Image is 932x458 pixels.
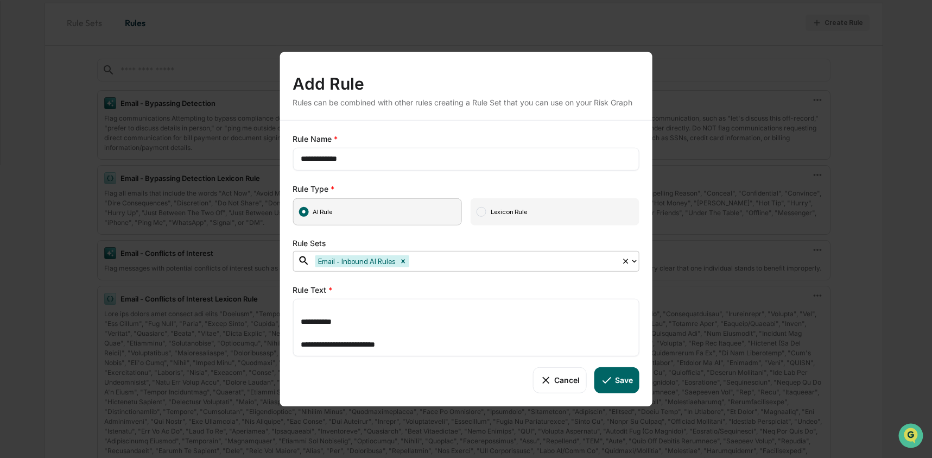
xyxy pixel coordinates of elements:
iframe: Open customer support [897,422,927,451]
div: Remove Email - Inbound AI Rules [397,255,409,267]
a: 🔎Data Lookup [7,153,73,173]
span: Pylon [108,184,131,192]
button: Start new chat [185,86,198,99]
span: Rule Type [293,184,334,193]
a: 🖐️Preclearance [7,133,74,152]
div: Email - Inbound AI Rules [315,255,397,267]
button: Save [594,367,639,393]
span: Lexicon Rule [471,198,639,225]
button: Cancel [532,367,586,393]
span: Rule Name [293,134,334,143]
div: 🖐️ [11,138,20,147]
a: Powered byPylon [77,184,131,192]
div: 🗄️ [79,138,87,147]
span: Attestations [90,137,135,148]
p: How can we help? [11,23,198,40]
div: 🔎 [11,159,20,167]
div: Rule Sets [293,238,639,247]
a: 🗄️Attestations [74,133,139,152]
div: Add Rule [293,65,639,93]
span: Rule Text [293,285,328,294]
span: Preclearance [22,137,70,148]
span: Data Lookup [22,158,68,168]
img: 1746055101610-c473b297-6a78-478c-a979-82029cc54cd1 [11,83,30,103]
div: Start new chat [37,83,178,94]
span: AI Rule [293,198,461,225]
div: We're available if you need us! [37,94,137,103]
div: Rules can be combined with other rules creating a Rule Set that you can use on your Risk Graph [293,97,639,106]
